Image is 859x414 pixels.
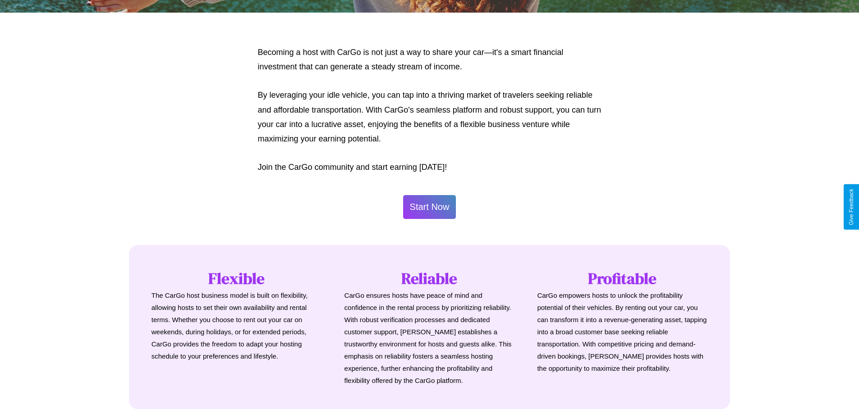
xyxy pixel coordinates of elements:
p: Join the CarGo community and start earning [DATE]! [258,160,602,174]
p: CarGo empowers hosts to unlock the profitability potential of their vehicles. By renting out your... [537,289,707,374]
h1: Reliable [345,268,515,289]
p: The CarGo host business model is built on flexibility, allowing hosts to set their own availabili... [152,289,322,362]
button: Start Now [403,195,456,219]
p: CarGo ensures hosts have peace of mind and confidence in the rental process by prioritizing relia... [345,289,515,387]
h1: Profitable [537,268,707,289]
h1: Flexible [152,268,322,289]
p: By leveraging your idle vehicle, you can tap into a thriving market of travelers seeking reliable... [258,88,602,146]
p: Becoming a host with CarGo is not just a way to share your car—it's a smart financial investment ... [258,45,602,74]
div: Give Feedback [848,189,854,225]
